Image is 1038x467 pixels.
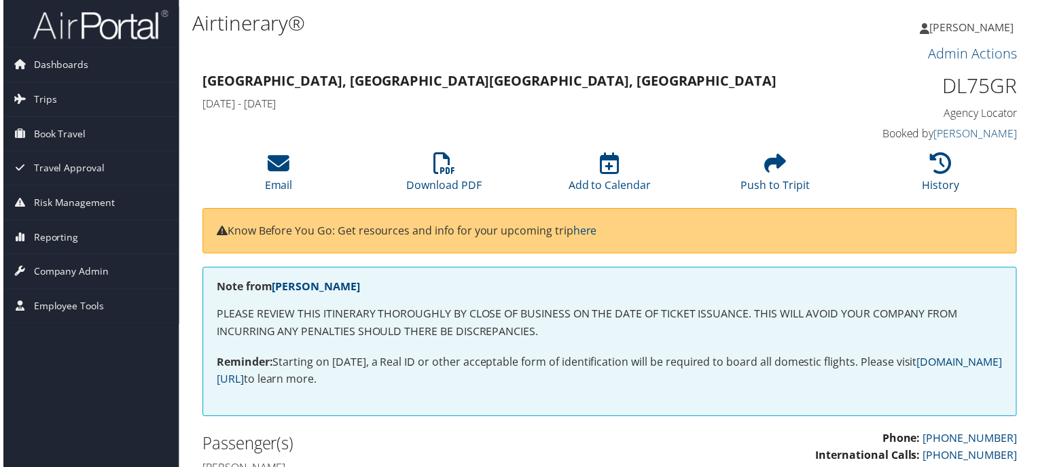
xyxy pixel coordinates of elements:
[263,161,291,194] a: Email
[925,161,962,194] a: History
[931,45,1020,63] a: Admin Actions
[406,161,481,194] a: Download PDF
[30,9,166,41] img: airportal-logo.png
[936,126,1020,141] a: [PERSON_NAME]
[569,161,651,194] a: Add to Calendar
[31,118,83,152] span: Book Travel
[190,9,750,37] h1: Airtinerary®
[215,224,1005,241] p: Know Before You Go: Get resources and info for your upcoming trip
[830,126,1020,141] h4: Booked by
[31,83,54,117] span: Trips
[215,281,359,296] strong: Note from
[925,433,1020,448] a: [PHONE_NUMBER]
[932,20,1016,35] span: [PERSON_NAME]
[215,356,271,371] strong: Reminder:
[31,187,112,221] span: Risk Management
[573,224,597,239] a: here
[31,256,106,290] span: Company Admin
[830,106,1020,121] h4: Agency Locator
[31,48,86,82] span: Dashboards
[31,222,75,256] span: Reporting
[31,291,101,325] span: Employee Tools
[923,7,1030,48] a: [PERSON_NAME]
[925,450,1020,465] a: [PHONE_NUMBER]
[200,97,810,111] h4: [DATE] - [DATE]
[215,356,1005,390] p: Starting on [DATE], a Real ID or other acceptable form of identification will be required to boar...
[817,450,923,465] strong: International Calls:
[830,72,1020,101] h1: DL75GR
[200,72,778,90] strong: [GEOGRAPHIC_DATA], [GEOGRAPHIC_DATA] [GEOGRAPHIC_DATA], [GEOGRAPHIC_DATA]
[215,307,1005,342] p: PLEASE REVIEW THIS ITINERARY THOROUGHLY BY CLOSE OF BUSINESS ON THE DATE OF TICKET ISSUANCE. THIS...
[742,161,811,194] a: Push to Tripit
[270,281,359,296] a: [PERSON_NAME]
[200,434,600,457] h2: Passenger(s)
[31,152,102,186] span: Travel Approval
[215,356,1005,389] a: [DOMAIN_NAME][URL]
[884,433,923,448] strong: Phone:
